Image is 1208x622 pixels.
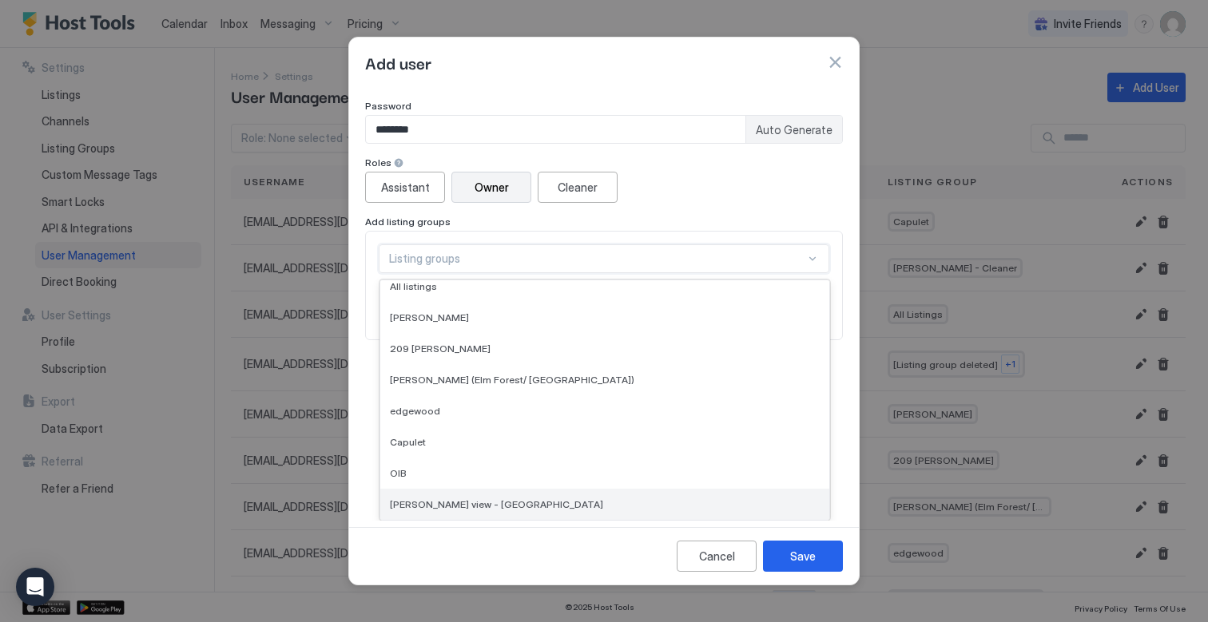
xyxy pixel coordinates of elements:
[365,172,445,203] button: Assistant
[390,374,634,386] span: [PERSON_NAME] (Elm Forest/ [GEOGRAPHIC_DATA])
[390,343,491,355] span: 209 [PERSON_NAME]
[390,311,469,323] span: [PERSON_NAME]
[390,498,603,510] span: [PERSON_NAME] view - [GEOGRAPHIC_DATA]
[558,179,598,196] div: Cleaner
[365,50,431,74] span: Add user
[790,548,816,565] div: Save
[390,280,437,292] span: All listings
[16,568,54,606] div: Open Intercom Messenger
[763,541,843,572] button: Save
[365,216,451,228] span: Add listing groups
[699,548,735,565] div: Cancel
[475,179,509,196] div: Owner
[389,252,805,266] div: Listing groups
[390,436,426,448] span: Capulet
[365,156,391,168] span: Roles
[390,405,440,417] span: edgewood
[677,541,757,572] button: Cancel
[381,179,430,196] div: Assistant
[390,467,407,479] span: OIB
[365,100,411,112] span: Password
[538,172,618,203] button: Cleaner
[756,123,832,137] span: Auto Generate
[366,116,745,143] input: Input Field
[451,172,531,203] button: Owner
